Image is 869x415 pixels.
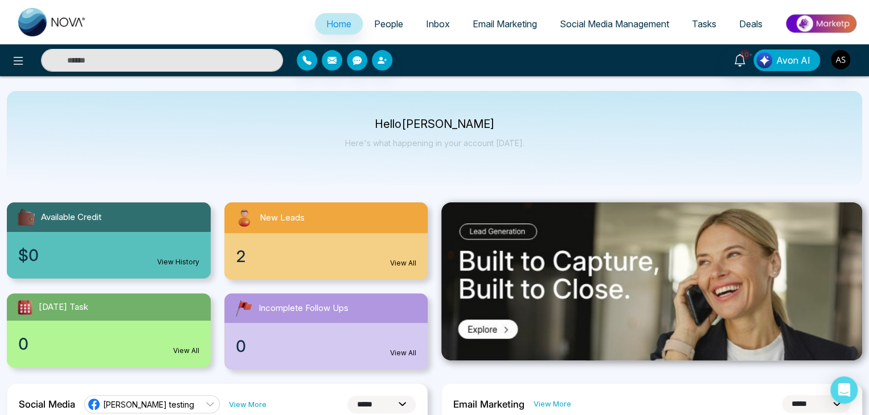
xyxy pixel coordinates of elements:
h2: Social Media [19,399,75,410]
span: Home [326,18,351,30]
p: Hello [PERSON_NAME] [345,119,524,129]
span: Email Marketing [473,18,537,30]
span: Avon AI [776,53,810,67]
a: Inbox [415,13,461,35]
span: Deals [739,18,763,30]
img: newLeads.svg [233,207,255,229]
a: People [363,13,415,35]
img: todayTask.svg [16,298,34,316]
span: Inbox [426,18,450,30]
a: Incomplete Follow Ups0View All [218,293,435,370]
a: Email Marketing [461,13,548,35]
a: View More [534,399,571,409]
span: [PERSON_NAME] testing [103,399,194,410]
a: Deals [728,13,774,35]
span: Tasks [692,18,716,30]
img: Lead Flow [756,52,772,68]
span: Available Credit [41,211,101,224]
a: Home [315,13,363,35]
span: People [374,18,403,30]
span: Social Media Management [560,18,669,30]
span: [DATE] Task [39,301,88,314]
span: 2 [236,244,246,268]
a: View History [157,257,199,267]
a: View All [173,346,199,356]
a: New Leads2View All [218,202,435,280]
a: Social Media Management [548,13,681,35]
a: Tasks [681,13,728,35]
img: Market-place.gif [780,11,862,36]
span: 0 [236,334,246,358]
span: 10+ [740,49,750,60]
img: availableCredit.svg [16,207,36,227]
h2: Email Marketing [453,399,524,410]
img: . [441,202,862,360]
span: 0 [18,332,28,356]
a: View All [390,258,416,268]
img: User Avatar [831,50,850,69]
span: Incomplete Follow Ups [259,302,349,315]
a: View More [229,399,267,410]
a: View All [390,348,416,358]
img: followUps.svg [233,298,254,318]
div: Open Intercom Messenger [830,376,858,404]
span: $0 [18,243,39,267]
span: New Leads [260,211,305,225]
p: Here's what happening in your account [DATE]. [345,138,524,148]
button: Avon AI [753,49,820,71]
img: Nova CRM Logo [18,8,87,36]
a: 10+ [726,49,753,69]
